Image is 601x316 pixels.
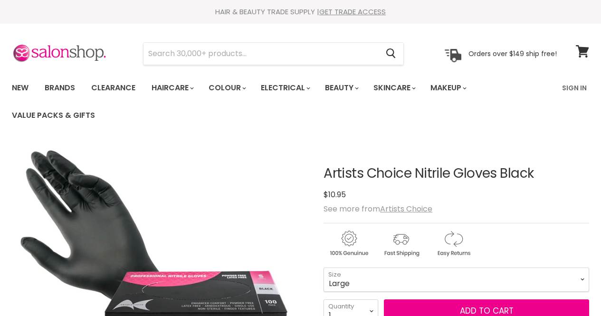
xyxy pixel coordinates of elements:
a: Clearance [84,78,143,98]
a: Brands [38,78,82,98]
img: genuine.gif [324,229,374,258]
a: Skincare [366,78,421,98]
img: returns.gif [428,229,478,258]
a: Makeup [423,78,472,98]
button: Search [378,43,403,65]
a: New [5,78,36,98]
input: Search [143,43,378,65]
form: Product [143,42,404,65]
ul: Main menu [5,74,556,129]
a: GET TRADE ACCESS [319,7,386,17]
span: See more from [324,203,432,214]
span: $10.95 [324,189,346,200]
a: Beauty [318,78,364,98]
a: Electrical [254,78,316,98]
a: Value Packs & Gifts [5,105,102,125]
p: Orders over $149 ship free! [468,49,557,57]
a: Sign In [556,78,592,98]
a: Artists Choice [380,203,432,214]
a: Colour [201,78,252,98]
h1: Artists Choice Nitrile Gloves Black [324,166,589,181]
a: Haircare [144,78,200,98]
img: shipping.gif [376,229,426,258]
